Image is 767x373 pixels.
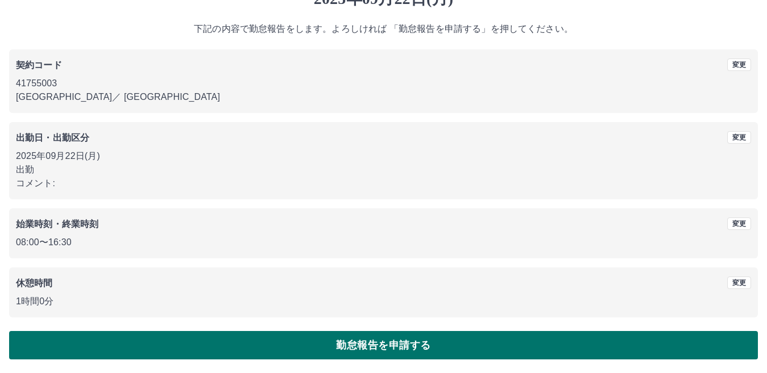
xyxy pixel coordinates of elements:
[727,131,751,144] button: 変更
[727,276,751,289] button: 変更
[9,331,758,359] button: 勤怠報告を申請する
[16,90,751,104] p: [GEOGRAPHIC_DATA] ／ [GEOGRAPHIC_DATA]
[16,219,98,229] b: 始業時刻・終業時刻
[9,22,758,36] p: 下記の内容で勤怠報告をします。よろしければ 「勤怠報告を申請する」を押してください。
[16,60,62,70] b: 契約コード
[16,278,53,288] b: 休憩時間
[16,295,751,308] p: 1時間0分
[16,236,751,249] p: 08:00 〜 16:30
[16,149,751,163] p: 2025年09月22日(月)
[16,77,751,90] p: 41755003
[16,163,751,177] p: 出勤
[727,58,751,71] button: 変更
[16,133,89,143] b: 出勤日・出勤区分
[727,217,751,230] button: 変更
[16,177,751,190] p: コメント:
